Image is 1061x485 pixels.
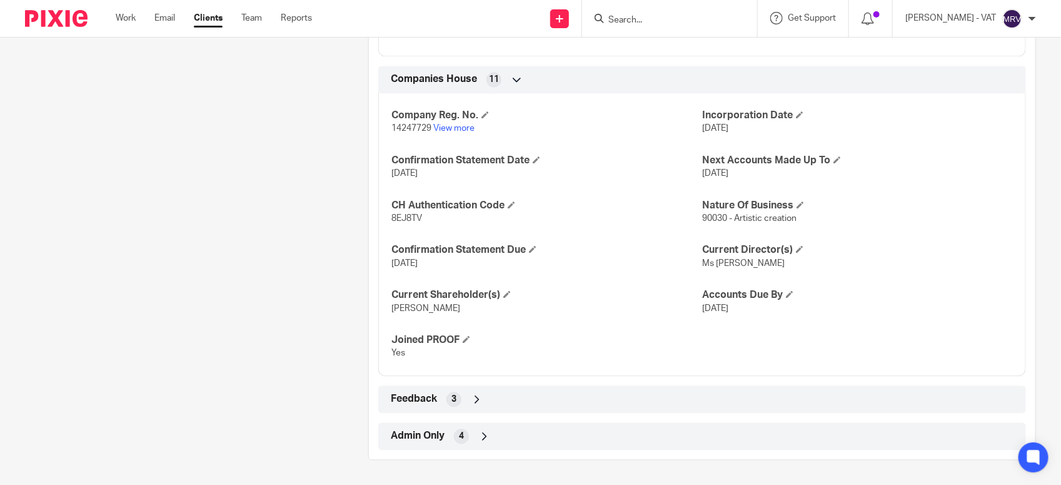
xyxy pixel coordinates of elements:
span: 90030 - Artistic creation [702,214,797,223]
h4: Company Reg. No. [391,109,702,122]
span: 4 [459,430,464,442]
h4: Nature Of Business [702,199,1013,212]
span: [PERSON_NAME] [391,304,460,313]
span: Feedback [391,392,437,406]
span: 11 [489,73,499,86]
h4: Joined PROOF [391,334,702,347]
h4: CH Authentication Code [391,199,702,212]
span: Get Support [788,14,836,23]
span: Yes [391,349,405,357]
span: [DATE] [391,259,418,268]
span: 3 [451,393,456,406]
img: Pixie [25,10,88,27]
h4: Next Accounts Made Up To [702,154,1013,167]
a: Email [154,12,175,24]
a: Team [241,12,262,24]
span: 120/EE93355 [391,29,445,38]
a: Work [116,12,136,24]
span: 14247729 [391,124,431,133]
span: [DATE] [391,169,418,178]
span: [DATE] [702,169,728,178]
span: Companies House [391,73,477,86]
h4: Current Shareholder(s) [391,288,702,302]
h4: Accounts Due By [702,288,1013,302]
h4: Incorporation Date [702,109,1013,122]
input: Search [607,15,720,26]
img: svg%3E [1002,9,1022,29]
h4: Current Director(s) [702,243,1013,257]
span: [DATE] [702,124,728,133]
span: 8EJ8TV [391,214,422,223]
span: Ms [PERSON_NAME] [702,259,785,268]
span: [DATE] [702,304,728,313]
h4: Confirmation Statement Date [391,154,702,167]
a: Clients [194,12,223,24]
h4: Confirmation Statement Due [391,243,702,257]
a: View more [433,124,475,133]
p: [PERSON_NAME] - VAT [905,12,996,24]
span: Admin Only [391,429,445,442]
a: Reports [281,12,312,24]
